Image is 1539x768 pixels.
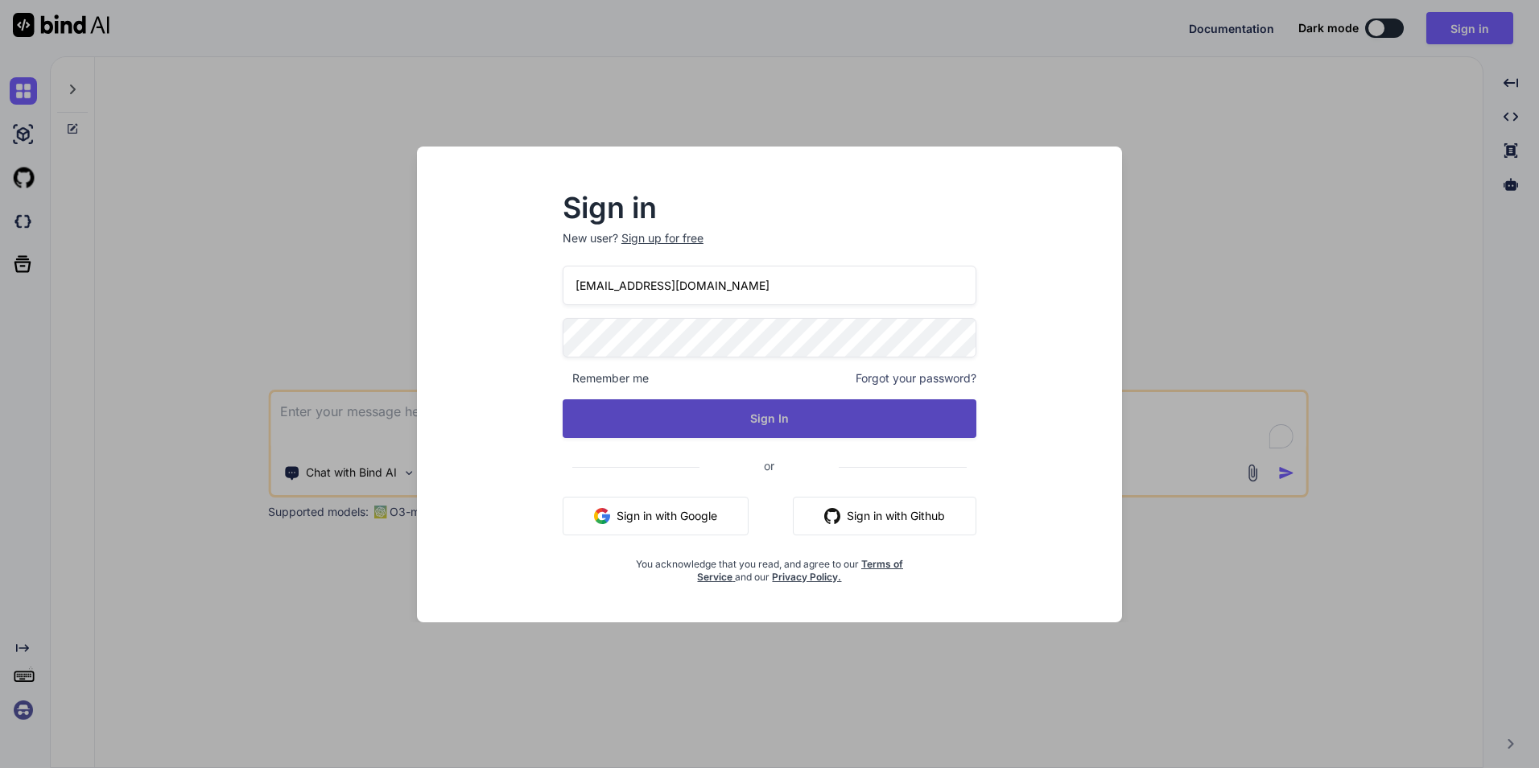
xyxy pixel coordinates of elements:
[563,399,976,438] button: Sign In
[772,571,841,583] a: Privacy Policy.
[632,548,908,584] div: You acknowledge that you read, and agree to our and our
[699,446,839,485] span: or
[563,266,976,305] input: Login or Email
[563,370,649,386] span: Remember me
[697,558,903,583] a: Terms of Service
[793,497,976,535] button: Sign in with Github
[856,370,976,386] span: Forgot your password?
[594,508,610,524] img: google
[563,195,976,221] h2: Sign in
[621,230,703,246] div: Sign up for free
[563,497,749,535] button: Sign in with Google
[563,230,976,266] p: New user?
[824,508,840,524] img: github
